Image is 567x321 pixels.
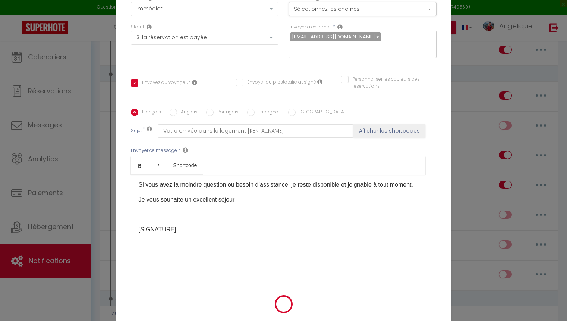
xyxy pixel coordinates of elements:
[183,147,188,153] i: Message
[131,156,149,174] a: Bold
[337,24,343,30] i: Recipient
[149,156,167,174] a: Italic
[139,180,418,189] p: Si vous avez la moindre question ou besoin d’assistance, je reste disponible et joignable à tout ...
[177,109,198,117] label: Anglais
[192,80,197,85] i: Envoyer au voyageur
[317,79,322,85] i: Envoyer au prestataire si il est assigné
[292,33,375,40] span: [EMAIL_ADDRESS][DOMAIN_NAME]
[167,156,203,174] a: Shortcode
[131,147,177,154] label: Envoyer ce message
[139,195,418,204] p: Je vous souhaite un excellent séjour !
[139,225,418,234] p: [SIGNATURE]​
[6,3,28,25] button: Open LiveChat chat widget
[131,24,144,31] label: Statut
[289,24,332,31] label: Envoyer à cet email
[353,124,425,138] button: Afficher les shortcodes
[138,109,161,117] label: Français
[138,79,190,87] label: Envoyez au voyageur
[131,127,142,135] label: Sujet
[296,109,346,117] label: [GEOGRAPHIC_DATA]
[147,126,152,132] i: Subject
[255,109,280,117] label: Espagnol
[214,109,239,117] label: Portugais
[289,2,437,16] button: Sélectionnez les chaînes
[147,24,152,30] i: Booking status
